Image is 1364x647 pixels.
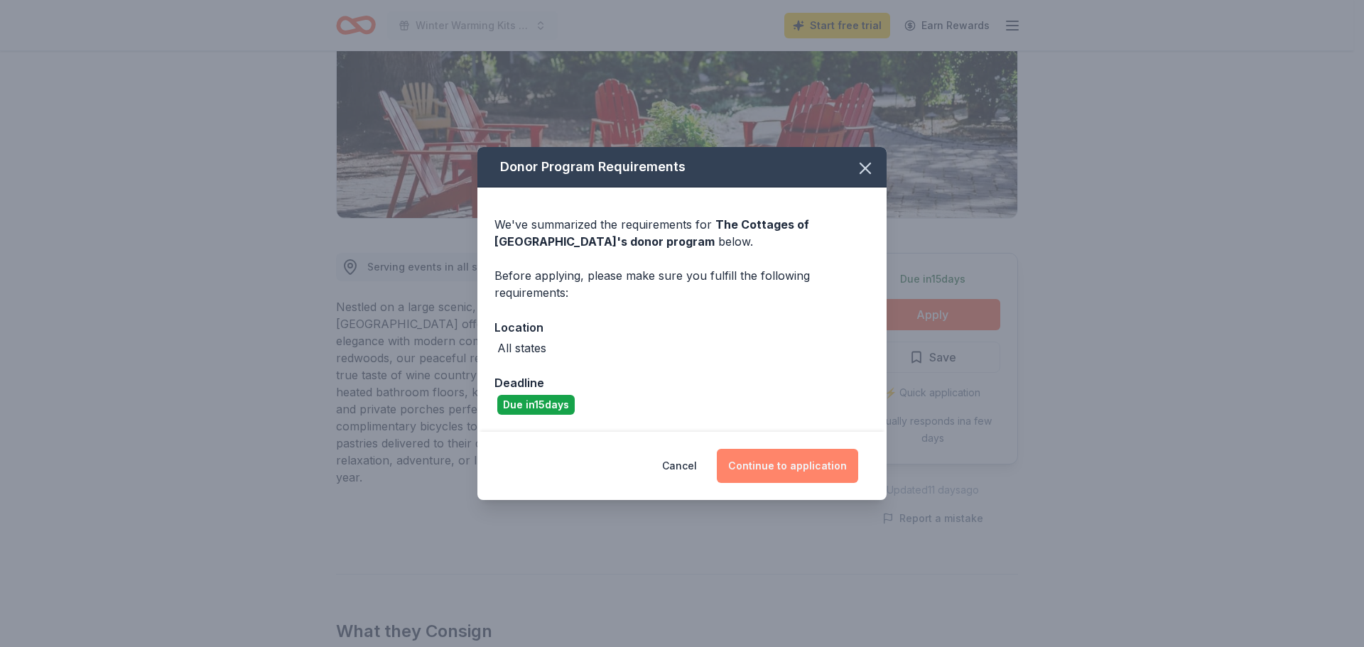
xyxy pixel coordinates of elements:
[494,374,870,392] div: Deadline
[717,449,858,483] button: Continue to application
[497,339,546,357] div: All states
[662,449,697,483] button: Cancel
[497,395,575,415] div: Due in 15 days
[494,267,870,301] div: Before applying, please make sure you fulfill the following requirements:
[494,318,870,337] div: Location
[477,147,887,187] div: Donor Program Requirements
[494,216,870,250] div: We've summarized the requirements for below.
